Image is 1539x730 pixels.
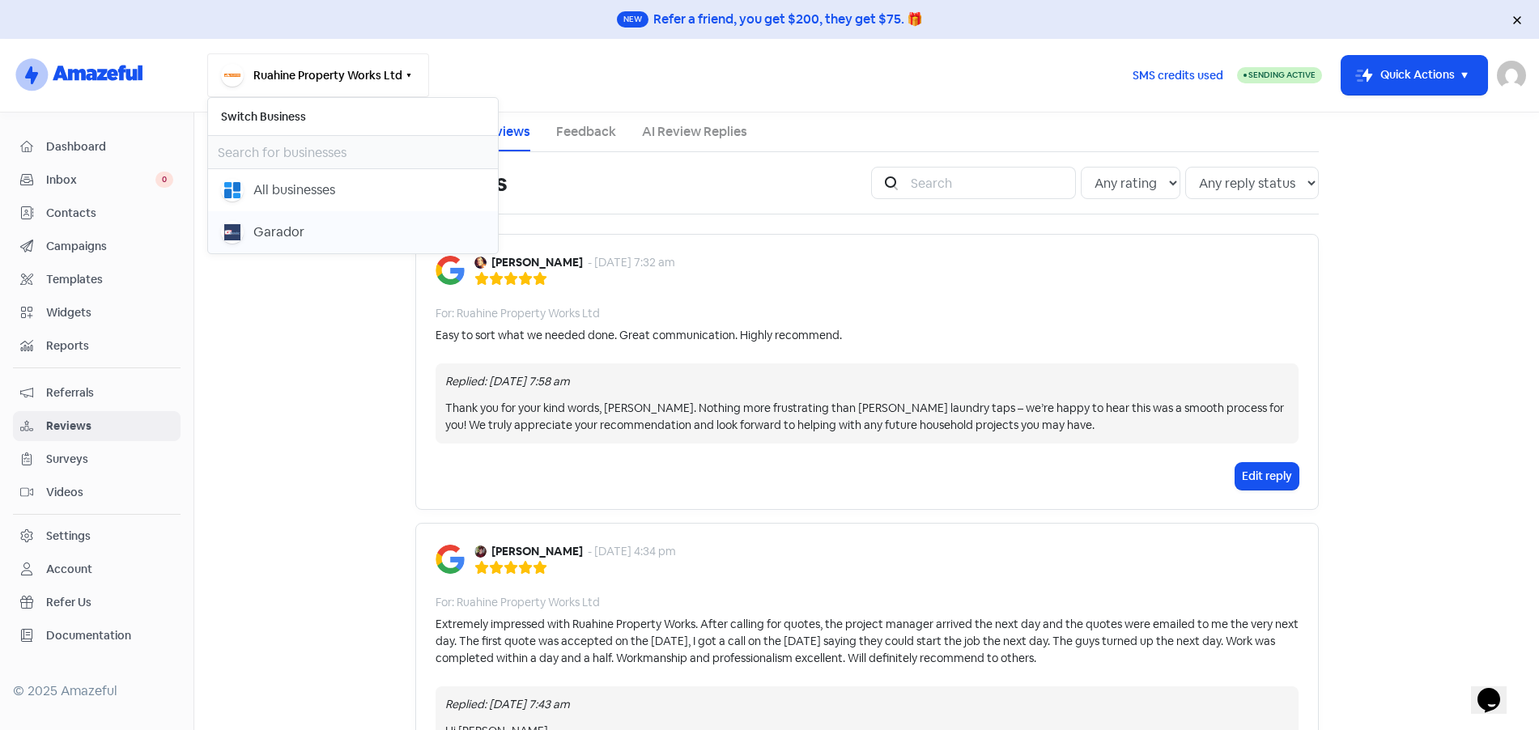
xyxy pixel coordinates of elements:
[208,169,498,211] button: All businesses
[436,545,465,574] img: Image
[1341,56,1487,95] button: Quick Actions
[13,521,181,551] a: Settings
[13,378,181,408] a: Referrals
[13,477,181,507] a: Videos
[46,627,173,644] span: Documentation
[491,254,583,271] b: [PERSON_NAME]
[46,304,173,321] span: Widgets
[588,543,676,560] div: - [DATE] 4:34 pm
[208,98,498,135] h6: Switch Business
[653,10,923,29] div: Refer a friend, you get $200, they get $75. 🎁
[13,331,181,361] a: Reports
[46,172,155,189] span: Inbox
[13,681,181,701] div: © 2025 Amazeful
[474,257,487,269] img: Avatar
[1133,67,1223,84] span: SMS credits used
[46,418,173,435] span: Reviews
[1497,61,1526,90] img: User
[1248,70,1316,80] span: Sending Active
[208,136,498,168] input: Search for businesses
[491,543,583,560] b: [PERSON_NAME]
[46,238,173,255] span: Campaigns
[445,374,570,388] i: Replied: [DATE] 7:58 am
[1237,66,1322,85] a: Sending Active
[13,231,181,261] a: Campaigns
[155,172,173,188] span: 0
[436,594,600,611] div: For: Ruahine Property Works Ltd
[588,254,675,271] div: - [DATE] 7:32 am
[642,122,747,142] a: AI Review Replies
[13,265,181,295] a: Templates
[480,122,530,142] a: Reviews
[46,337,173,354] span: Reports
[253,180,335,200] div: All businesses
[1471,665,1523,714] iframe: chat widget
[1235,463,1299,490] button: Edit reply
[445,400,1289,434] div: Thank you for your kind words, [PERSON_NAME]. Nothing more frustrating than [PERSON_NAME] laundry...
[13,132,181,162] a: Dashboard
[46,484,173,501] span: Videos
[13,165,181,195] a: Inbox 0
[253,223,304,242] div: Garador
[46,138,173,155] span: Dashboard
[445,697,570,711] i: Replied: [DATE] 7:43 am
[46,561,92,578] div: Account
[13,444,181,474] a: Surveys
[617,11,648,28] span: New
[207,53,429,97] button: Ruahine Property Works Ltd
[901,167,1076,199] input: Search
[436,256,465,285] img: Image
[13,298,181,328] a: Widgets
[13,198,181,228] a: Contacts
[208,211,498,253] button: Garador
[46,528,91,545] div: Settings
[474,545,487,558] img: Avatar
[13,411,181,441] a: Reviews
[46,384,173,401] span: Referrals
[13,554,181,584] a: Account
[13,588,181,618] a: Refer Us
[436,616,1299,667] div: Extremely impressed with Ruahine Property Works. After calling for quotes, the project manager ar...
[46,594,173,611] span: Refer Us
[46,271,173,288] span: Templates
[436,305,600,322] div: For: Ruahine Property Works Ltd
[13,621,181,651] a: Documentation
[46,451,173,468] span: Surveys
[1119,66,1237,83] a: SMS credits used
[46,205,173,222] span: Contacts
[436,327,842,344] div: Easy to sort what we needed done. Great communication. Highly recommend.
[556,122,616,142] a: Feedback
